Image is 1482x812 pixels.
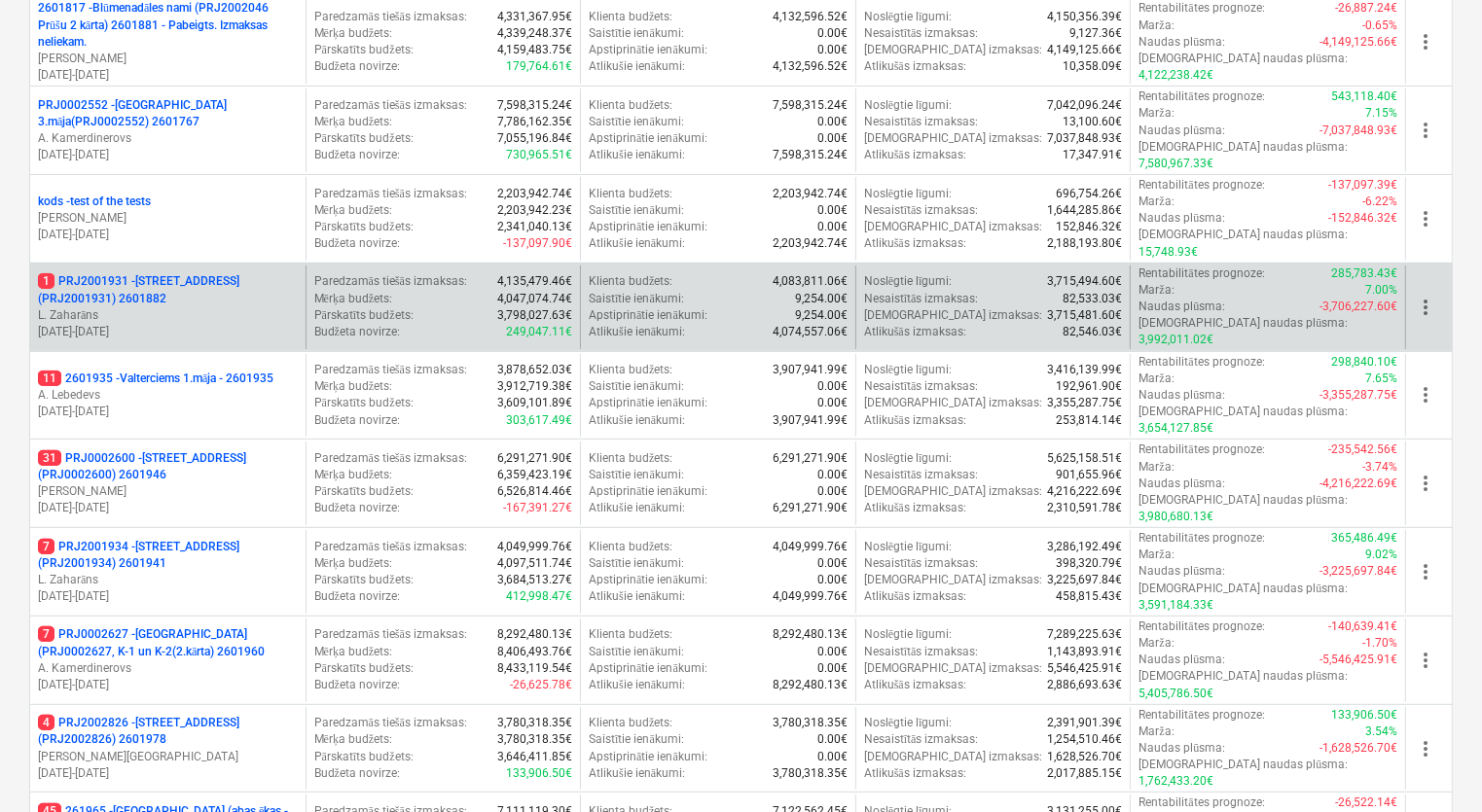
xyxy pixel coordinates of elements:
[38,307,298,324] p: L. Zaharāns
[589,450,672,467] p: Klienta budžets :
[1139,105,1174,122] p: Marža :
[497,42,572,58] p: 4,159,483.75€
[497,572,572,588] p: 3,684,513.27€
[1139,563,1225,580] p: Naudas plūsma :
[864,130,1042,147] p: [DEMOGRAPHIC_DATA] izmaksas :
[38,273,54,289] span: 1
[1047,483,1122,500] p: 4,216,222.69€
[38,626,298,659] p: PRJ0002627 - [GEOGRAPHIC_DATA] (PRJ0002627, K-1 un K-2(2.kārta) 2601960
[1385,719,1482,812] iframe: Chat Widget
[589,9,672,25] p: Klienta budžets :
[314,97,467,114] p: Paredzamās tiešās izmaksas :
[38,97,298,130] p: PRJ0002552 - [GEOGRAPHIC_DATA] 3.māja(PRJ0002552) 2601767
[589,644,684,660] p: Saistītie ienākumi :
[314,186,467,202] p: Paredzamās tiešās izmaksas :
[38,51,298,67] p: [PERSON_NAME]
[506,147,572,163] p: 730,965.51€
[314,677,400,693] p: Budžeta novirze :
[38,749,298,765] p: [PERSON_NAME][GEOGRAPHIC_DATA]
[1139,492,1348,509] p: [DEMOGRAPHIC_DATA] naudas plūsma :
[1139,509,1213,525] p: 3,980,680.13€
[314,307,414,324] p: Pārskatīts budžets :
[1362,459,1397,476] p: -3.74%
[1139,88,1264,105] p: Rentabilitātes prognoze :
[38,715,298,748] p: PRJ2002826 - [STREET_ADDRESS] (PRJ2002826) 2601978
[497,114,572,130] p: 7,786,162.35€
[1056,219,1122,235] p: 152,846.32€
[589,362,672,378] p: Klienta budžets :
[1047,97,1122,114] p: 7,042,096.24€
[1139,459,1174,476] p: Marža :
[864,186,953,202] p: Noslēgtie līgumi :
[497,660,572,677] p: 8,433,119.54€
[497,307,572,324] p: 3,798,027.63€
[1139,18,1174,34] p: Marža :
[773,539,848,555] p: 4,049,999.76€
[314,9,467,25] p: Paredzamās tiešās izmaksas :
[1362,635,1397,652] p: -1.70%
[38,539,298,572] p: PRJ2001934 - [STREET_ADDRESS] (PRJ2001934) 2601941
[864,555,979,572] p: Nesaistītās izmaksas :
[1328,210,1397,227] p: -152,846.32€
[1139,354,1264,371] p: Rentabilitātes prognoze :
[1139,265,1264,282] p: Rentabilitātes prognoze :
[1139,34,1225,51] p: Naudas plūsma :
[503,235,572,252] p: -137,097.90€
[864,58,966,75] p: Atlikušās izmaksas :
[506,58,572,75] p: 179,764.61€
[314,572,414,588] p: Pārskatīts budžets :
[38,677,298,693] p: [DATE] - [DATE]
[1365,371,1397,387] p: 7.65%
[1056,412,1122,429] p: 253,814.14€
[773,362,848,378] p: 3,907,941.99€
[1319,123,1397,139] p: -7,037,848.93€
[506,412,572,429] p: 303,617.49€
[817,483,848,500] p: 0.00€
[589,412,685,429] p: Atlikušie ienākumi :
[1056,467,1122,483] p: 901,655.96€
[1056,378,1122,395] p: 192,961.90€
[864,483,1042,500] p: [DEMOGRAPHIC_DATA] izmaksas :
[1139,476,1225,492] p: Naudas plūsma :
[1047,644,1122,660] p: 1,143,893.91€
[864,9,953,25] p: Noslēgtie līgumi :
[773,450,848,467] p: 6,291,271.90€
[314,555,393,572] p: Mērķa budžets :
[38,147,298,163] p: [DATE] - [DATE]
[1414,649,1437,672] span: more_vert
[497,25,572,42] p: 4,339,248.37€
[497,555,572,572] p: 4,097,511.74€
[589,291,684,307] p: Saistītie ienākumi :
[817,660,848,677] p: 0.00€
[1047,572,1122,588] p: 3,225,697.84€
[589,467,684,483] p: Saistītie ienākumi :
[817,114,848,130] p: 0.00€
[589,378,684,395] p: Saistītie ienākumi :
[38,404,298,420] p: [DATE] - [DATE]
[589,97,672,114] p: Klienta budžets :
[506,588,572,605] p: 412,998.47€
[864,660,1042,677] p: [DEMOGRAPHIC_DATA] izmaksas :
[497,97,572,114] p: 7,598,315.24€
[314,42,414,58] p: Pārskatīts budžets :
[589,273,672,290] p: Klienta budžets :
[1047,273,1122,290] p: 3,715,494.60€
[1319,299,1397,315] p: -3,706,227.60€
[1047,395,1122,411] p: 3,355,287.75€
[314,450,467,467] p: Paredzamās tiešās izmaksas :
[314,324,400,340] p: Budžeta novirze :
[38,273,298,306] p: PRJ2001931 - [STREET_ADDRESS] (PRJ2001931) 2601882
[38,660,298,677] p: A. Kamerdinerovs
[817,378,848,395] p: 0.00€
[38,539,54,554] span: 7
[1362,194,1397,210] p: -6.22%
[1047,500,1122,516] p: 2,310,591.78€
[1139,299,1225,315] p: Naudas plūsma :
[38,371,61,386] span: 11
[1139,51,1348,67] p: [DEMOGRAPHIC_DATA] naudas plūsma :
[795,307,848,324] p: 9,254.00€
[1139,420,1213,437] p: 3,654,127.85€
[1139,441,1264,458] p: Rentabilitātes prognoze :
[1319,34,1397,51] p: -4,149,125.66€
[497,9,572,25] p: 4,331,367.95€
